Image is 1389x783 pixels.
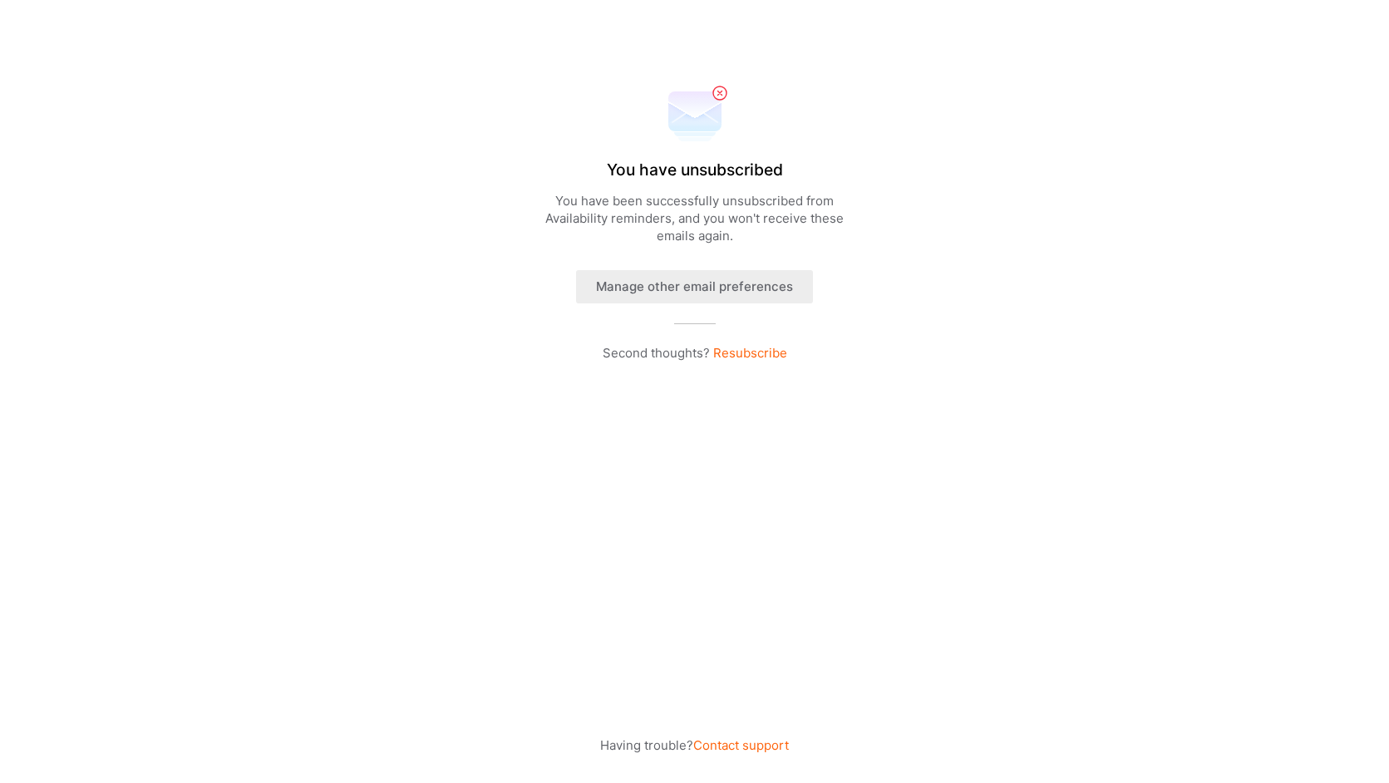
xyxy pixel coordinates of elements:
[600,736,789,754] p: Having trouble?
[607,160,783,180] h1: You have unsubscribed
[576,270,813,303] button: Manage other email preferences
[662,83,728,150] img: Unsubscribe
[693,737,789,753] a: Contact support
[713,344,787,362] button: Resubscribe
[529,192,861,244] p: You have been successfully unsubscribed from Availability reminders , and you won't receive these...
[576,257,813,303] a: Manage other email preferences
[603,344,787,362] p: Second thoughts?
